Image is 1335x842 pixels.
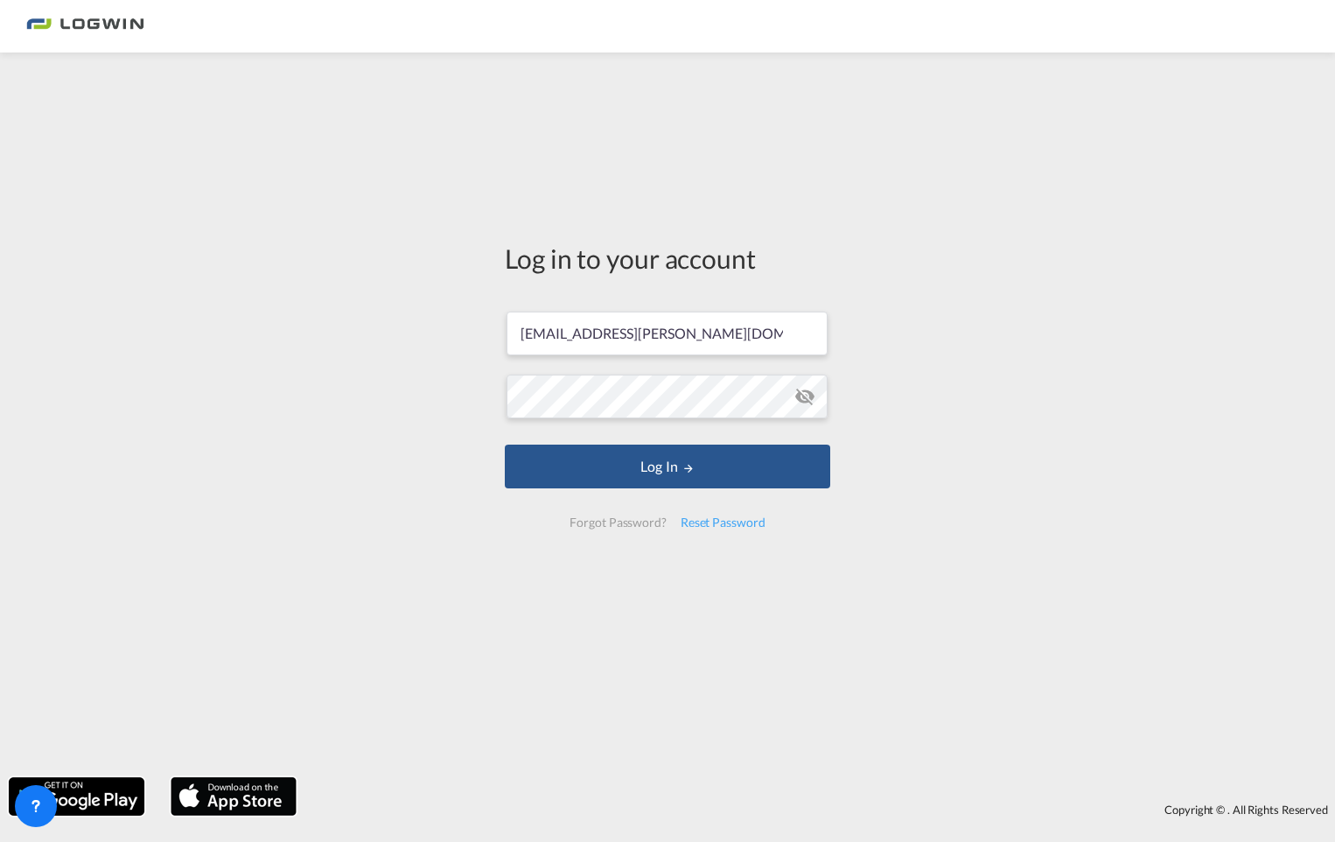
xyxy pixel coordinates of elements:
[674,507,772,538] div: Reset Password
[794,386,815,407] md-icon: icon-eye-off
[7,775,146,817] img: google.png
[563,507,673,538] div: Forgot Password?
[505,445,830,488] button: LOGIN
[305,795,1335,824] div: Copyright © . All Rights Reserved
[26,7,144,46] img: bc73a0e0d8c111efacd525e4c8ad7d32.png
[169,775,298,817] img: apple.png
[507,312,828,355] input: Enter email/phone number
[505,240,830,277] div: Log in to your account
